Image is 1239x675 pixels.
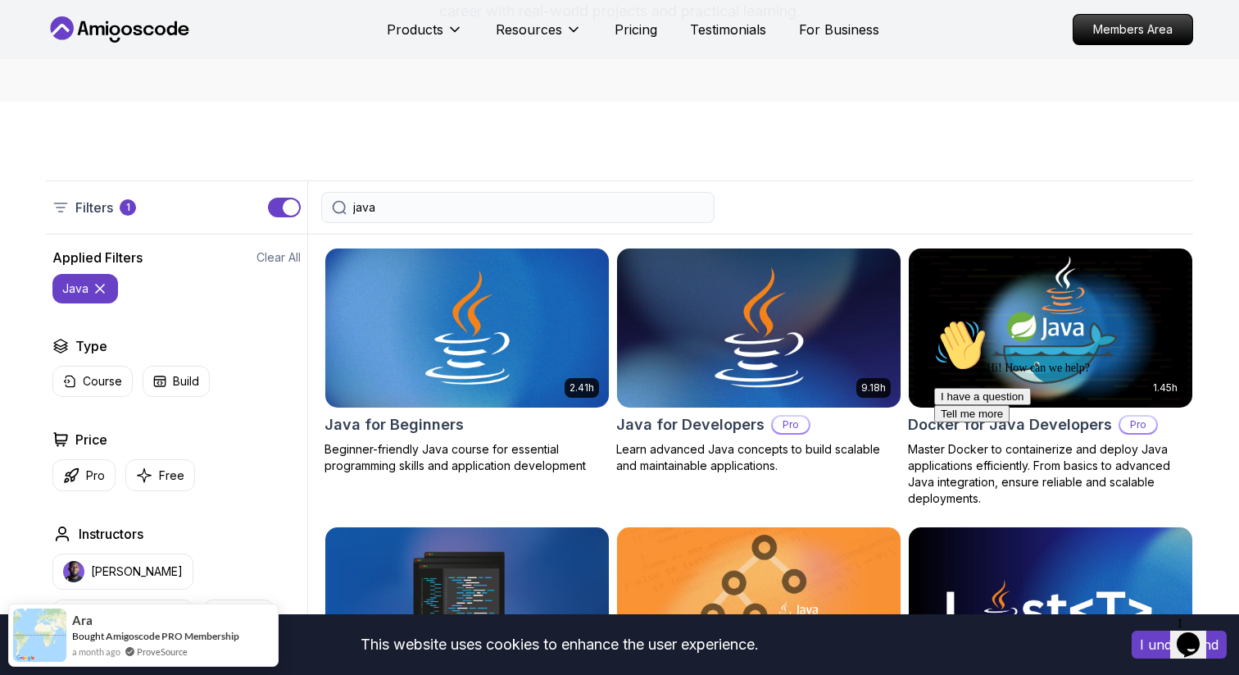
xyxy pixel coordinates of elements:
[496,20,582,52] button: Resources
[125,459,195,491] button: Free
[52,600,193,636] button: instructor img[PERSON_NAME]
[1170,609,1223,659] iframe: chat widget
[324,441,610,474] p: Beginner-friendly Java course for essential programming skills and application development
[72,613,93,627] span: Ara
[908,441,1193,507] p: Master Docker to containerize and deploy Java applications efficiently. From basics to advanced J...
[773,417,809,433] p: Pro
[62,280,88,297] p: java
[52,366,133,397] button: Course
[126,201,130,214] p: 1
[324,413,464,436] h2: Java for Beginners
[52,274,118,303] button: java
[52,248,143,267] h2: Applied Filters
[909,249,1192,408] img: Docker for Java Developers card
[256,249,301,266] button: Clear All
[75,430,107,449] h2: Price
[7,93,82,110] button: Tell me more
[690,20,766,39] a: Testimonials
[861,381,886,395] p: 9.18h
[143,366,210,397] button: Build
[52,459,116,491] button: Pro
[7,7,59,59] img: :wave:
[137,645,188,659] a: ProveSource
[91,563,183,580] p: [PERSON_NAME]
[799,20,879,39] a: For Business
[7,49,162,62] span: Hi! How can we help?
[387,20,443,39] p: Products
[52,554,193,590] button: instructor img[PERSON_NAME]
[610,244,907,411] img: Java for Developers card
[615,20,657,39] a: Pricing
[106,630,239,642] a: Amigoscode PRO Membership
[908,248,1193,507] a: Docker for Java Developers card1.45hDocker for Java DevelopersProMaster Docker to containerize an...
[908,413,1112,436] h2: Docker for Java Developers
[387,20,463,52] button: Products
[928,312,1223,601] iframe: chat widget
[13,609,66,662] img: provesource social proof notification image
[63,561,84,582] img: instructor img
[616,248,901,474] a: Java for Developers card9.18hJava for DevelopersProLearn advanced Java concepts to build scalable...
[12,627,1107,663] div: This website uses cookies to enhance the user experience.
[7,75,103,93] button: I have a question
[616,441,901,474] p: Learn advanced Java concepts to build scalable and maintainable applications.
[86,467,105,484] p: Pro
[83,373,122,390] p: Course
[496,20,562,39] p: Resources
[570,381,594,395] p: 2.41h
[324,248,610,474] a: Java for Beginners card2.41hJava for BeginnersBeginner-friendly Java course for essential program...
[325,249,609,408] img: Java for Beginners card
[75,336,107,356] h2: Type
[75,198,113,217] p: Filters
[616,413,765,436] h2: Java for Developers
[1132,631,1227,659] button: Accept cookies
[79,524,143,544] h2: Instructors
[1073,14,1193,45] a: Members Area
[173,373,199,390] p: Build
[353,199,704,216] input: Search Java, React, Spring boot ...
[72,630,104,642] span: Bought
[72,645,120,659] span: a month ago
[159,467,184,484] p: Free
[1073,15,1192,44] p: Members Area
[7,7,302,110] div: 👋Hi! How can we help?I have a questionTell me more
[203,600,274,636] button: instructor imgAbz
